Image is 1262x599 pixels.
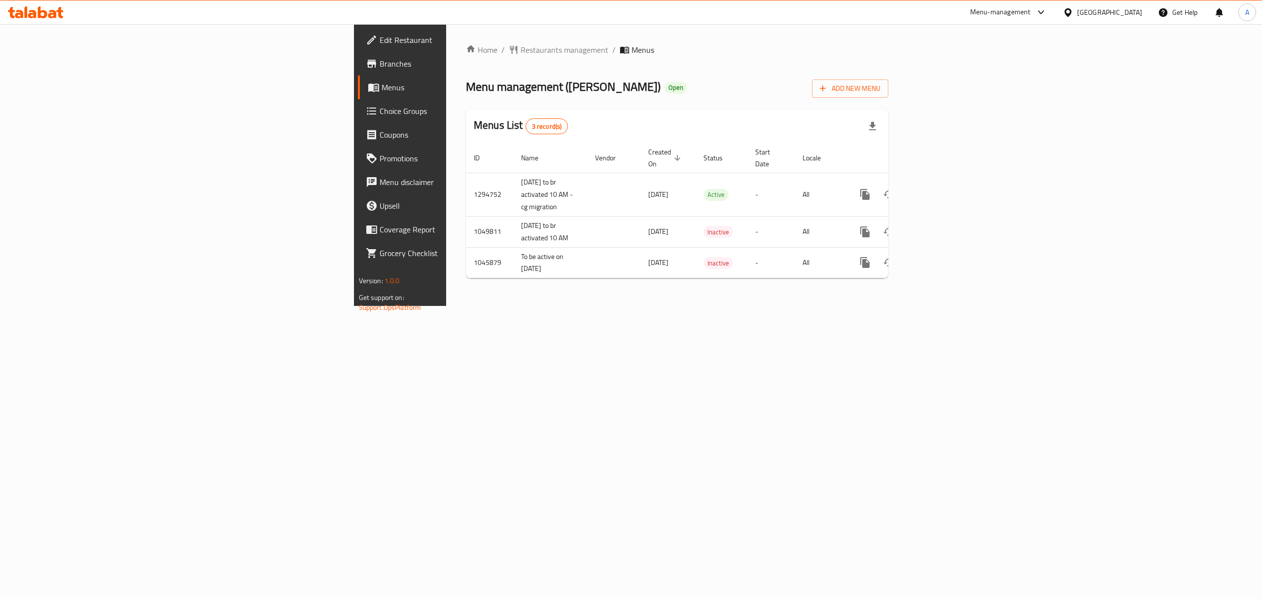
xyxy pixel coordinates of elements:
[358,170,565,194] a: Menu disclaimer
[380,105,557,117] span: Choice Groups
[812,79,888,98] button: Add New Menu
[358,194,565,218] a: Upsell
[970,6,1031,18] div: Menu-management
[358,52,565,75] a: Branches
[803,152,834,164] span: Locale
[648,225,668,238] span: [DATE]
[474,152,492,164] span: ID
[703,189,729,200] span: Active
[648,146,684,170] span: Created On
[612,44,616,56] li: /
[747,247,795,278] td: -
[795,173,845,216] td: All
[853,220,877,244] button: more
[648,256,668,269] span: [DATE]
[1077,7,1142,18] div: [GEOGRAPHIC_DATA]
[380,247,557,259] span: Grocery Checklist
[595,152,629,164] span: Vendor
[747,173,795,216] td: -
[358,28,565,52] a: Edit Restaurant
[359,291,404,304] span: Get support on:
[877,220,901,244] button: Change Status
[877,183,901,206] button: Change Status
[747,216,795,247] td: -
[703,258,733,269] span: Inactive
[359,301,421,314] a: Support.OpsPlatform
[358,147,565,170] a: Promotions
[380,58,557,70] span: Branches
[358,218,565,241] a: Coverage Report
[703,226,733,238] span: Inactive
[526,122,568,131] span: 3 record(s)
[380,224,557,235] span: Coverage Report
[380,176,557,188] span: Menu disclaimer
[665,82,687,94] div: Open
[466,44,888,56] nav: breadcrumb
[1245,7,1249,18] span: A
[521,152,551,164] span: Name
[382,81,557,93] span: Menus
[861,114,884,138] div: Export file
[853,183,877,206] button: more
[755,146,783,170] span: Start Date
[665,83,687,92] span: Open
[380,129,557,141] span: Coupons
[358,241,565,265] a: Grocery Checklist
[380,34,557,46] span: Edit Restaurant
[853,251,877,274] button: more
[358,123,565,147] a: Coupons
[703,152,736,164] span: Status
[795,247,845,278] td: All
[526,118,568,134] div: Total records count
[795,216,845,247] td: All
[703,189,729,201] div: Active
[474,118,568,134] h2: Menus List
[380,152,557,164] span: Promotions
[358,75,565,99] a: Menus
[877,251,901,274] button: Change Status
[631,44,654,56] span: Menus
[466,143,956,279] table: enhanced table
[648,188,668,201] span: [DATE]
[845,143,956,173] th: Actions
[380,200,557,212] span: Upsell
[358,99,565,123] a: Choice Groups
[359,274,383,287] span: Version:
[820,82,880,95] span: Add New Menu
[385,274,400,287] span: 1.0.0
